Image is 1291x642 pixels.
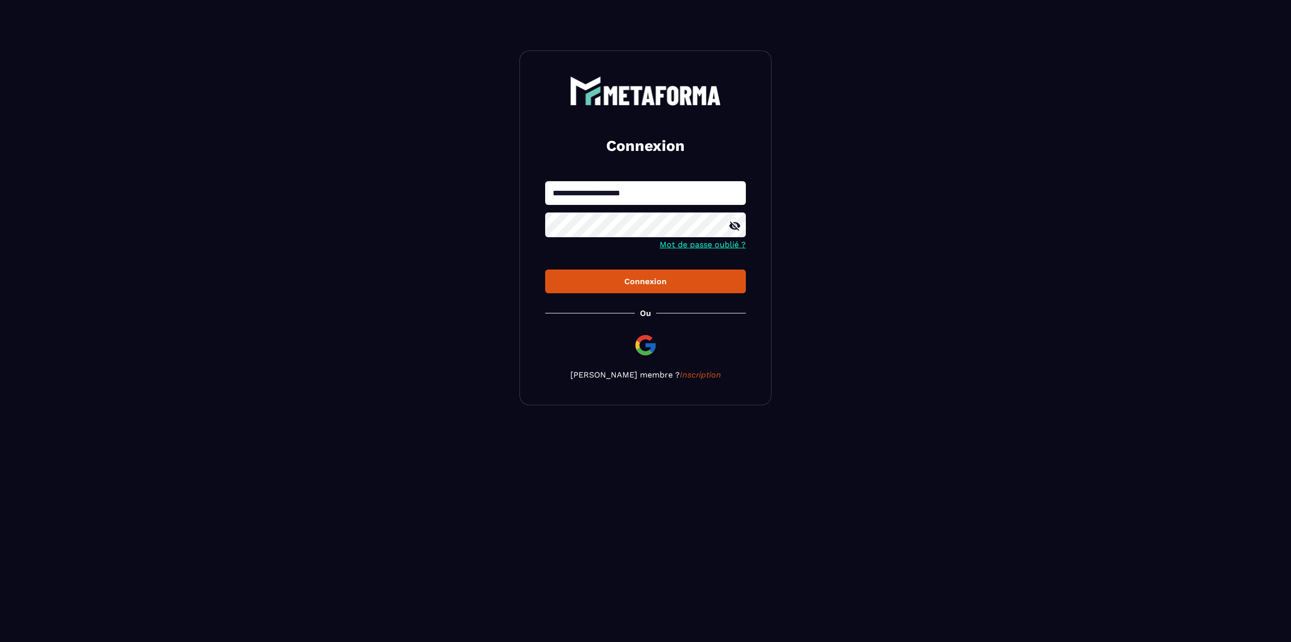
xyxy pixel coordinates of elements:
a: logo [545,76,746,105]
button: Connexion [545,270,746,293]
a: Mot de passe oublié ? [660,240,746,249]
img: google [633,333,658,357]
img: logo [570,76,721,105]
div: Connexion [553,277,738,286]
p: [PERSON_NAME] membre ? [545,370,746,380]
a: Inscription [680,370,721,380]
h2: Connexion [557,136,734,156]
p: Ou [640,308,651,318]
